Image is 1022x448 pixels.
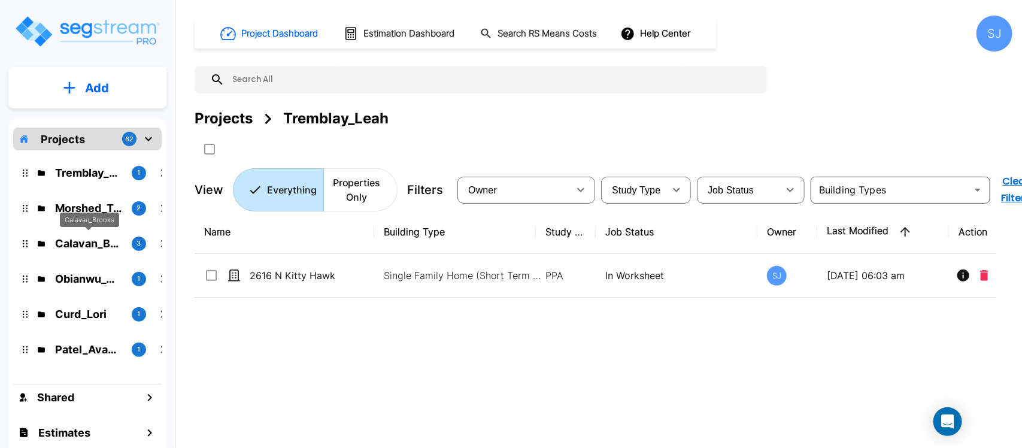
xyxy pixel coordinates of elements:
h1: Estimation Dashboard [363,27,454,41]
th: Last Modified [817,210,949,254]
th: Name [195,210,374,254]
p: Tremblay_Leah [55,165,122,181]
button: Estimation Dashboard [339,21,461,46]
button: Open [969,181,986,198]
h1: Project Dashboard [241,27,318,41]
button: Properties Only [323,168,398,211]
button: SelectAll [198,137,222,161]
p: [DATE] 06:03 am [827,268,939,283]
button: Delete [975,264,993,287]
h1: Shared [37,389,74,405]
th: Study Type [536,210,596,254]
div: Select [699,173,778,207]
div: Tremblay_Leah [283,108,389,129]
button: Add [8,71,166,105]
p: In Worksheet [605,268,748,283]
button: Help Center [618,22,695,45]
div: Select [460,173,569,207]
p: Add [85,79,109,97]
p: 2616 N Kitty Hawk [250,268,369,283]
p: 1 [138,309,141,319]
th: Owner [757,210,817,254]
p: View [195,181,223,199]
button: Project Dashboard [216,20,325,47]
p: Obianwu_Chike [55,271,122,287]
input: Search All [225,66,761,93]
p: 1 [138,344,141,355]
div: Projects [195,108,253,129]
th: Job Status [596,210,757,254]
p: 1 [138,168,141,178]
h1: Search RS Means Costs [498,27,597,41]
p: Curd_Lori [55,306,122,322]
p: Everything [267,183,317,197]
span: Study Type [612,185,660,195]
div: Calavan_Brooks [60,213,119,228]
h1: Estimates [38,425,90,441]
input: Building Types [814,181,967,198]
div: Select [604,173,665,207]
button: Everything [233,168,324,211]
p: 1 [138,274,141,284]
p: PPA [545,268,586,283]
div: Open Intercom Messenger [933,407,962,436]
p: Patel_Avani & Chirag [55,341,122,358]
div: SJ [976,16,1012,52]
button: Info [951,264,975,287]
p: Properties Only [330,175,383,204]
p: 2 [137,203,141,213]
p: Single Family Home (Short Term Residential Rental), Single Family Home Site [384,268,545,283]
p: 62 [125,134,134,144]
p: Morshed_Tarek [55,200,122,216]
div: Platform [233,168,398,211]
p: Projects [41,131,85,147]
button: More-Options [993,264,1017,287]
p: Calavan_Brooks [55,235,122,252]
div: SJ [767,266,787,286]
p: Filters [407,181,443,199]
img: Logo [14,14,160,49]
button: Search RS Means Costs [475,22,604,46]
span: Owner [468,185,497,195]
th: Building Type [374,210,536,254]
span: Job Status [708,185,754,195]
p: 3 [137,238,141,249]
